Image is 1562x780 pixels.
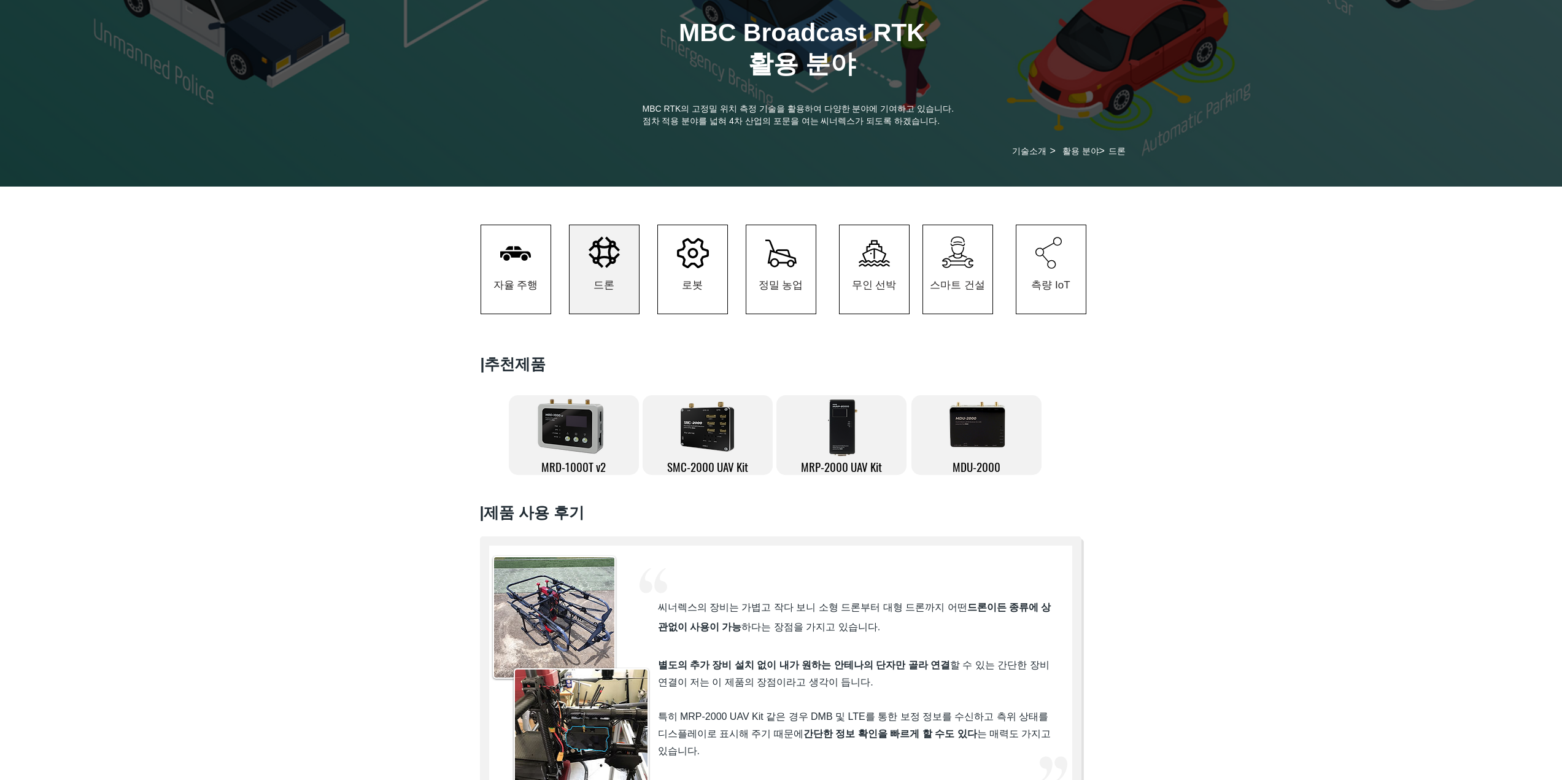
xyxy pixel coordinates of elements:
a: 자율 주행 [481,225,551,314]
a: 드론 [569,225,640,314]
span: 정밀 농업 [759,278,803,292]
img: MDU2000_front-removebg-preview.png [938,395,1015,456]
iframe: Wix Chat [1421,727,1562,780]
img: MRP-2000-removebg-preview.png [825,396,864,458]
a: 활용 분야 [1055,145,1107,158]
span: 자율 주행 [493,278,538,292]
span: MDU-2000 [953,458,1000,475]
span: 측량 IoT [1031,278,1070,292]
span: ​ [658,712,1051,756]
span: 활용 분야 [1062,146,1099,157]
span: 스마트 건설 [930,278,985,292]
a: 기술소개 [1006,145,1053,158]
span: 기술소개 [1012,146,1046,157]
a: 로봇 [657,225,728,314]
span: ​|추천제품 [481,355,546,373]
span: MRD-1000T v2 [541,458,606,475]
span: ​|제품 사용 후기 [480,504,585,521]
span: 드론 [593,278,614,292]
a: MRP-2000 UAV Kit [776,395,907,475]
img: 20200729_135418.jpg [494,557,614,678]
img: smc-2000.png [681,402,734,452]
a: 정밀 농업 [746,225,816,314]
span: 특히 MRP-2000 UAV Kit 같은 경우 DMB 및 LTE를 통한 보정 정보를 수신하고 측위 상태를 디스플레이로 표시해 주기 때문에 는 매력도 가지고 있습니다. [658,711,1051,756]
span: 무인 선박 [852,278,897,292]
a: 드론 [1099,145,1151,158]
span: > [1099,145,1105,156]
span: > [1050,145,1056,156]
img: 제목 없음-3.png [530,392,613,459]
a: 측량 IoT [1016,225,1086,314]
span: 간단한 정보 확인을 빠르게 할 수도 있다 [803,728,977,739]
span: SMC-2000 UAV Kit [667,458,748,475]
a: 스마트 건설 [922,225,993,314]
span: 드론 [1108,146,1126,157]
a: MDU-2000 [911,395,1042,475]
span: 로봇 [682,278,703,292]
a: 무인 선박 [839,225,910,314]
span: 씨너렉스의 장비는 가볍고 작다 보니 소형 드론부터 대형 드론까지 어떤 하다는 장점을 가지고 있습니다. [658,602,1051,632]
span: 할 수 있는 간단한 장비 연결이 저는 이 제품의 장점이라고 생각이 듭니다. [658,660,1050,687]
a: MRD-1000T v2 [509,395,639,475]
span: MRP-2000 UAV Kit [801,458,882,475]
a: SMC-2000 UAV Kit [643,395,773,475]
span: 별도의 추가 장비 설치 없이 내가 원하는 안테나의 단자만 골라 연결 [658,660,950,670]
